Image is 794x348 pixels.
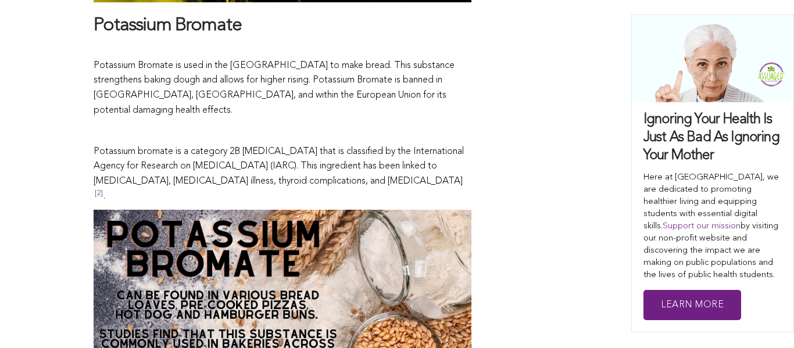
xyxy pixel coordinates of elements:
p: Potassium bromate is a category 2B [MEDICAL_DATA] that is classified by the International Agency ... [94,145,471,204]
a: Learn More [643,290,741,321]
p: Potassium Bromate is used in the [GEOGRAPHIC_DATA] to make bread. This substance strengthens baki... [94,44,471,118]
sup: [2] [95,190,103,203]
iframe: Chat Widget [736,292,794,348]
h2: Potassium Bromate [94,14,471,38]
